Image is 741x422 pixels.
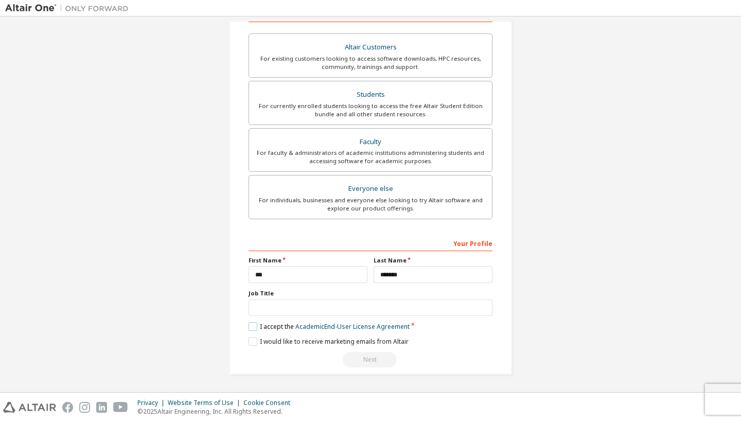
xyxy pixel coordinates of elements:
div: Everyone else [255,182,486,196]
div: For individuals, businesses and everyone else looking to try Altair software and explore our prod... [255,196,486,213]
div: Privacy [137,399,168,407]
div: For currently enrolled students looking to access the free Altair Student Edition bundle and all ... [255,102,486,118]
img: youtube.svg [113,402,128,413]
label: Job Title [249,289,492,297]
img: instagram.svg [79,402,90,413]
p: © 2025 Altair Engineering, Inc. All Rights Reserved. [137,407,296,416]
a: Academic End-User License Agreement [295,322,410,331]
div: Website Terms of Use [168,399,243,407]
div: Faculty [255,135,486,149]
label: I would like to receive marketing emails from Altair [249,337,409,346]
div: Students [255,87,486,102]
div: Altair Customers [255,40,486,55]
div: For faculty & administrators of academic institutions administering students and accessing softwa... [255,149,486,165]
img: linkedin.svg [96,402,107,413]
label: I accept the [249,322,410,331]
label: First Name [249,256,367,265]
div: Your Profile [249,235,492,251]
img: facebook.svg [62,402,73,413]
img: altair_logo.svg [3,402,56,413]
div: For existing customers looking to access software downloads, HPC resources, community, trainings ... [255,55,486,71]
div: Read and acccept EULA to continue [249,352,492,367]
img: Altair One [5,3,134,13]
label: Last Name [374,256,492,265]
div: Cookie Consent [243,399,296,407]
